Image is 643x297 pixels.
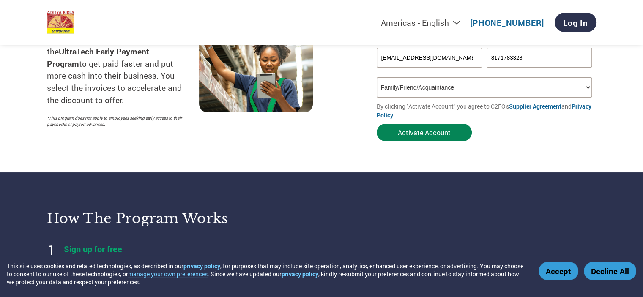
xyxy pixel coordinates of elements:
[584,262,636,280] button: Decline All
[377,102,596,120] p: By clicking "Activate Account" you agree to C2FO's and
[64,243,275,254] h4: Sign up for free
[509,102,561,110] a: Supplier Agreement
[555,13,596,32] a: Log In
[282,270,318,278] a: privacy policy
[377,68,482,74] div: Inavlid Email Address
[7,262,526,286] div: This site uses cookies and related technologies, as described in our , for purposes that may incl...
[377,48,482,68] input: Invalid Email format
[47,11,75,34] img: UltraTech
[47,46,149,69] strong: UltraTech Early Payment Program
[487,68,592,74] div: Inavlid Phone Number
[470,17,544,28] a: [PHONE_NUMBER]
[183,262,220,270] a: privacy policy
[539,262,578,280] button: Accept
[47,33,199,106] p: Suppliers choose C2FO and the to get paid faster and put more cash into their business. You selec...
[199,29,313,112] img: supply chain worker
[377,102,591,119] a: Privacy Policy
[377,124,472,141] button: Activate Account
[47,210,311,227] h3: How the program works
[47,115,191,128] p: *This program does not apply to employees seeking early access to their paychecks or payroll adva...
[128,270,208,278] button: manage your own preferences
[487,48,592,68] input: Phone*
